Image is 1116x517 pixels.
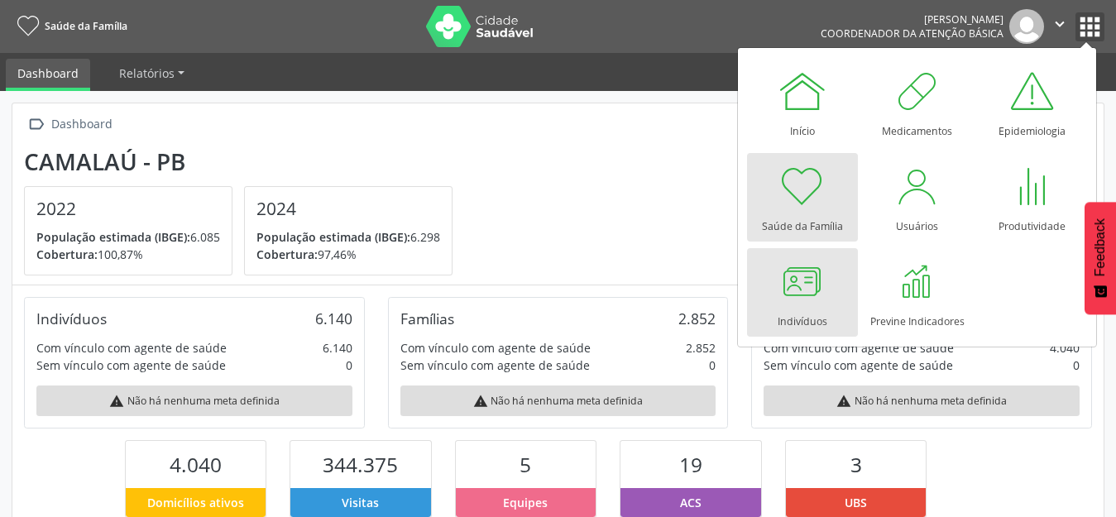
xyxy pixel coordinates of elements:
[821,12,1003,26] div: [PERSON_NAME]
[764,357,953,374] div: Sem vínculo com agente de saúde
[680,494,702,511] span: ACS
[686,339,716,357] div: 2.852
[24,148,464,175] div: Camalaú - PB
[256,246,440,263] p: 97,46%
[679,451,702,478] span: 19
[108,59,196,88] a: Relatórios
[147,494,244,511] span: Domicílios ativos
[48,112,115,136] div: Dashboard
[36,357,226,374] div: Sem vínculo com agente de saúde
[36,228,220,246] p: 6.085
[6,59,90,91] a: Dashboard
[862,153,973,242] a: Usuários
[747,58,858,146] a: Início
[862,58,973,146] a: Medicamentos
[1044,9,1075,44] button: 
[170,451,222,478] span: 4.040
[315,309,352,328] div: 6.140
[520,451,531,478] span: 5
[119,65,175,81] span: Relatórios
[1093,218,1108,276] span: Feedback
[323,451,398,478] span: 344.375
[836,394,851,409] i: warning
[764,385,1080,416] div: Não há nenhuma meta definida
[747,248,858,337] a: Indivíduos
[400,339,591,357] div: Com vínculo com agente de saúde
[36,246,220,263] p: 100,87%
[256,199,440,219] h4: 2024
[256,229,410,245] span: População estimada (IBGE):
[977,153,1088,242] a: Produtividade
[1009,9,1044,44] img: img
[1073,357,1080,374] div: 0
[24,112,48,136] i: 
[747,153,858,242] a: Saúde da Família
[36,247,98,262] span: Cobertura:
[850,451,862,478] span: 3
[12,12,127,40] a: Saúde da Família
[36,339,227,357] div: Com vínculo com agente de saúde
[1051,15,1069,33] i: 
[473,394,488,409] i: warning
[1075,12,1104,41] button: apps
[36,309,107,328] div: Indivíduos
[764,339,954,357] div: Com vínculo com agente de saúde
[342,494,379,511] span: Visitas
[862,248,973,337] a: Previne Indicadores
[346,357,352,374] div: 0
[709,357,716,374] div: 0
[400,357,590,374] div: Sem vínculo com agente de saúde
[1085,202,1116,314] button: Feedback - Mostrar pesquisa
[503,494,548,511] span: Equipes
[24,112,115,136] a:  Dashboard
[1050,339,1080,357] div: 4.040
[977,58,1088,146] a: Epidemiologia
[36,385,352,416] div: Não há nenhuma meta definida
[256,247,318,262] span: Cobertura:
[400,385,716,416] div: Não há nenhuma meta definida
[678,309,716,328] div: 2.852
[36,199,220,219] h4: 2022
[400,309,454,328] div: Famílias
[256,228,440,246] p: 6.298
[845,494,867,511] span: UBS
[821,26,1003,41] span: Coordenador da Atenção Básica
[109,394,124,409] i: warning
[45,19,127,33] span: Saúde da Família
[36,229,190,245] span: População estimada (IBGE):
[323,339,352,357] div: 6.140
